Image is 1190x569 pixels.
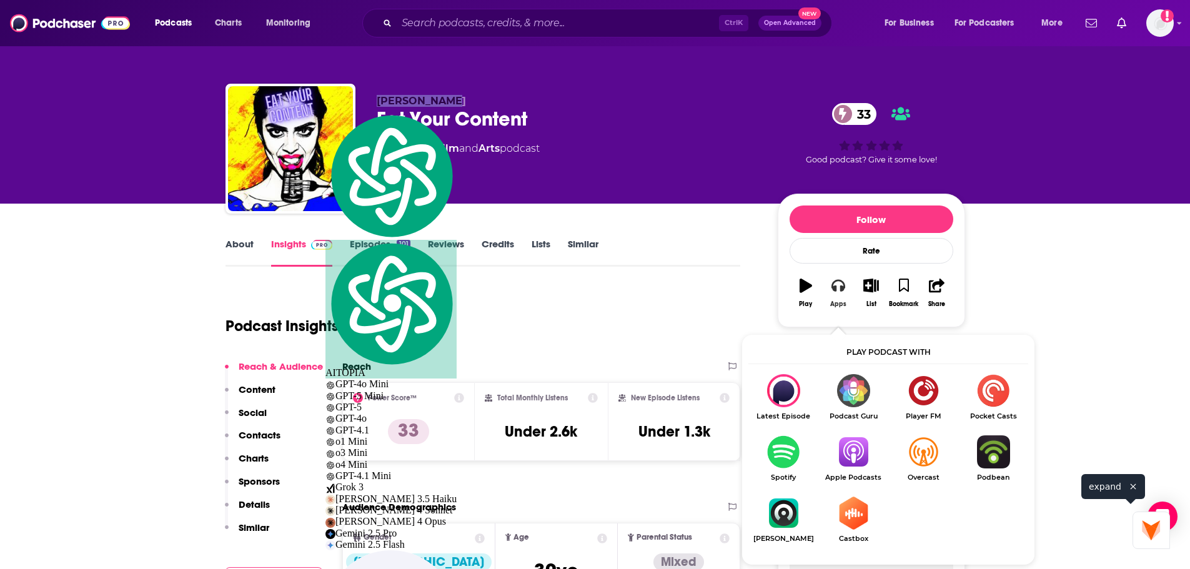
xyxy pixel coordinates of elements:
a: Podcast GuruPodcast Guru [818,374,888,420]
button: Bookmark [888,270,920,315]
a: PodbeanPodbean [958,435,1028,482]
a: Show notifications dropdown [1112,12,1131,34]
button: Follow [790,205,953,233]
span: For Business [885,14,934,32]
button: Charts [225,452,269,475]
img: gpt-black.svg [325,449,335,459]
a: About [226,238,254,267]
p: Sponsors [239,475,280,487]
span: Pocket Casts [958,412,1028,420]
a: Player FMPlayer FM [888,374,958,420]
p: Content [239,383,275,395]
a: OvercastOvercast [888,435,958,482]
h1: Podcast Insights [226,317,339,335]
img: claude-35-sonnet.svg [325,506,335,516]
button: open menu [257,13,327,33]
p: Contacts [239,429,280,441]
div: GPT-5 [325,402,457,413]
div: Bookmark [889,300,918,308]
button: open menu [146,13,208,33]
img: gemini-15-pro.svg [325,529,335,539]
img: gpt-black.svg [325,392,335,402]
button: Sponsors [225,475,280,498]
img: claude-35-haiku.svg [325,495,335,505]
div: Play podcast with [748,341,1028,364]
img: logo.svg [325,112,457,240]
button: Show profile menu [1146,9,1174,37]
a: Lists [532,238,550,267]
div: AITOPIA [325,240,457,379]
span: Apple Podcasts [818,473,888,482]
button: Share [920,270,953,315]
input: Search podcasts, credits, & more... [397,13,719,33]
button: List [855,270,887,315]
img: Podchaser - Follow, Share and Rate Podcasts [10,11,130,35]
p: Similar [239,522,269,533]
a: InsightsPodchaser Pro [271,238,333,267]
span: Podbean [958,473,1028,482]
p: Charts [239,452,269,464]
span: and [459,142,478,154]
div: Eat Your Content on Latest Episode [748,374,818,420]
img: Podchaser Pro [311,240,333,250]
a: CastboxCastbox [818,497,888,543]
button: Open AdvancedNew [758,16,821,31]
div: [PERSON_NAME] 4 Opus [325,516,457,527]
img: gpt-black.svg [325,472,335,482]
p: Details [239,498,270,510]
span: 33 [845,103,877,125]
img: gpt-black.svg [325,403,335,413]
div: GPT-4.1 [325,425,457,436]
span: Podcast Guru [818,412,888,420]
span: Age [513,533,529,542]
img: gpt-black.svg [325,415,335,425]
img: gpt-black.svg [325,460,335,470]
button: open menu [946,13,1033,33]
div: Gemini 2.5 Pro [325,528,457,539]
p: Reach & Audience [239,360,323,372]
button: Play [790,270,822,315]
div: List [866,300,876,308]
div: [PERSON_NAME] 4 Sonnet [325,505,457,516]
div: [PERSON_NAME] 3.5 Haiku [325,493,457,505]
div: Open Intercom Messenger [1148,502,1178,532]
img: gpt-black.svg [325,426,335,436]
a: Show notifications dropdown [1081,12,1102,34]
img: gpt-black.svg [325,380,335,390]
div: o1 Mini [325,436,457,447]
a: Arts [478,142,500,154]
span: Podcasts [155,14,192,32]
button: Contacts [225,429,280,452]
div: Apps [830,300,846,308]
span: Charts [215,14,242,32]
div: GPT-4o [325,413,457,424]
img: Eat Your Content [228,86,353,211]
div: Rate [790,238,953,264]
span: Player FM [888,412,958,420]
div: GPT-4.1 Mini [325,470,457,482]
div: Share [928,300,945,308]
span: For Podcasters [954,14,1014,32]
span: More [1041,14,1063,32]
p: Social [239,407,267,418]
img: gpt-black.svg [325,437,335,447]
div: GPT-5 Mini [325,390,457,402]
div: Grok 3 [325,482,457,493]
a: 33 [832,103,877,125]
div: A weekly podcast [377,141,540,156]
button: Reach & Audience [225,360,323,383]
h3: Under 2.6k [505,422,577,441]
span: [PERSON_NAME] [748,535,818,543]
div: GPT-4o Mini [325,379,457,390]
a: Charts [207,13,249,33]
h3: Under 1.3k [638,422,710,441]
button: open menu [1033,13,1078,33]
span: [PERSON_NAME] [377,95,466,107]
button: Details [225,498,270,522]
button: Apps [822,270,855,315]
button: open menu [876,13,950,33]
div: 33Good podcast? Give it some love! [778,95,965,172]
button: Similar [225,522,269,545]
